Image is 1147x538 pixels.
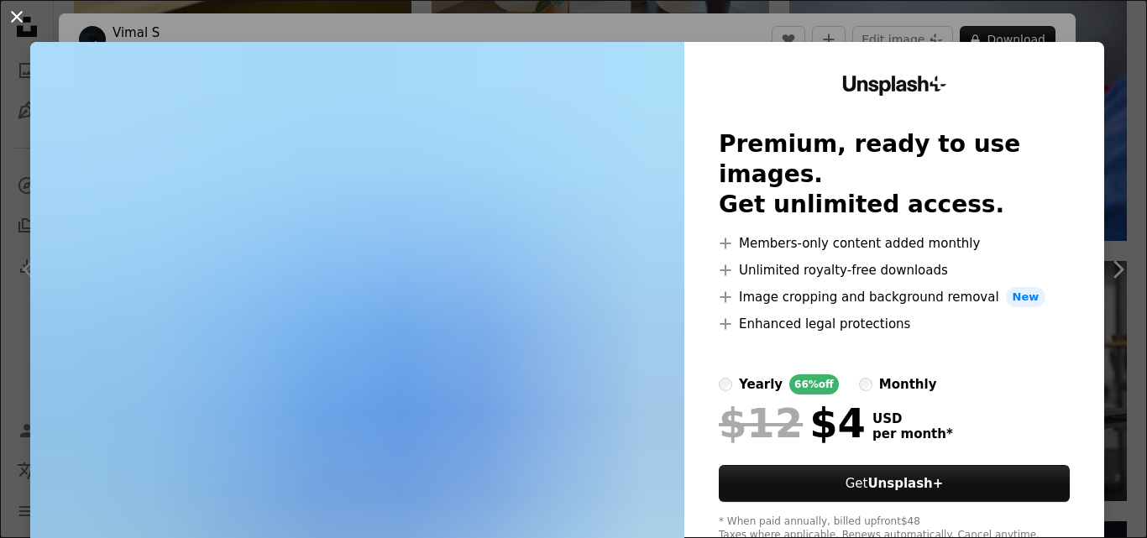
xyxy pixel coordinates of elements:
[859,378,872,391] input: monthly
[719,129,1070,220] h2: Premium, ready to use images. Get unlimited access.
[719,378,732,391] input: yearly66%off
[879,374,937,394] div: monthly
[719,465,1070,502] button: GetUnsplash+
[872,426,953,441] span: per month *
[719,260,1070,280] li: Unlimited royalty-free downloads
[739,374,783,394] div: yearly
[719,401,866,445] div: $4
[719,314,1070,334] li: Enhanced legal protections
[867,476,943,491] strong: Unsplash+
[789,374,839,394] div: 66% off
[719,287,1070,307] li: Image cropping and background removal
[872,411,953,426] span: USD
[719,233,1070,253] li: Members-only content added monthly
[1006,287,1046,307] span: New
[719,401,803,445] span: $12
